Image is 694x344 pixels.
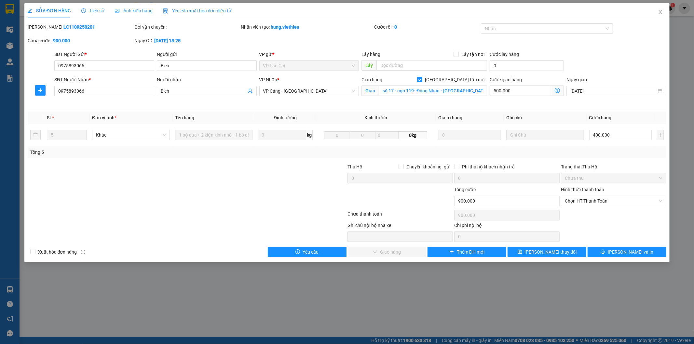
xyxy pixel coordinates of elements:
button: delete [30,130,41,140]
span: SỬA ĐƠN HÀNG [28,8,71,13]
button: plus [657,130,664,140]
span: Giao [361,86,379,96]
div: SĐT Người Nhận [54,76,154,83]
span: Ảnh kiện hàng [115,8,153,13]
span: VP Cảng - Hà Nội [263,86,355,96]
span: Giao hàng [361,77,382,82]
th: Ghi chú [504,112,587,124]
span: close [658,9,663,15]
span: dollar-circle [555,88,560,93]
img: icon [163,8,168,14]
span: Chọn HT Thanh Toán [565,196,662,206]
span: printer [601,249,605,255]
div: Ngày GD: [134,37,240,44]
span: save [518,249,522,255]
button: save[PERSON_NAME] thay đổi [508,247,586,257]
button: checkGiao hàng [348,247,427,257]
span: Cước hàng [589,115,612,120]
span: Thu Hộ [347,164,362,169]
span: Yêu cầu xuất hóa đơn điện tử [163,8,232,13]
span: Tên hàng [175,115,194,120]
span: clock-circle [81,8,86,13]
span: Đơn vị tính [92,115,116,120]
div: Tổng: 5 [30,149,268,156]
span: 0kg [399,131,427,139]
span: Yêu cầu [303,248,319,256]
b: [DATE] 18:25 [154,38,181,43]
input: D [324,131,350,139]
div: Cước rồi : [374,23,480,31]
button: Close [651,3,670,21]
b: 0 [394,24,397,30]
span: exclamation-circle [295,249,300,255]
div: Gói vận chuyển: [134,23,240,31]
input: Ghi Chú [506,130,584,140]
span: Chưa thu [565,173,662,183]
input: 0 [439,130,501,140]
input: Dọc đường [376,60,487,71]
input: Cước giao hàng [490,86,551,96]
span: plus [450,249,454,255]
span: [PERSON_NAME] thay đổi [525,248,577,256]
span: [GEOGRAPHIC_DATA] tận nơi [422,76,487,83]
div: Chưa cước : [28,37,133,44]
span: Chuyển khoản ng. gửi [404,163,453,170]
b: LC1109250201 [63,24,95,30]
input: Ngày giao [570,87,657,95]
input: C [375,131,399,139]
span: Khác [96,130,166,140]
input: Giao tận nơi [379,86,487,96]
span: Giá trị hàng [439,115,463,120]
span: Tổng cước [454,187,476,192]
div: Trạng thái Thu Hộ [561,163,666,170]
button: plusThêm ĐH mới [428,247,506,257]
b: hung.viethieu [271,24,300,30]
input: R [350,131,376,139]
span: user-add [248,88,253,94]
button: plus [35,85,46,96]
span: Lấy hàng [361,52,380,57]
span: Xuất hóa đơn hàng [35,248,80,256]
span: Kích thước [364,115,387,120]
div: Chưa thanh toán [347,210,454,222]
span: plus [35,88,45,93]
span: Lấy tận nơi [459,51,487,58]
div: Người nhận [157,76,257,83]
div: Ghi chú nội bộ nhà xe [347,222,453,232]
label: Cước giao hàng [490,77,522,82]
span: Định lượng [274,115,297,120]
span: SL [47,115,52,120]
span: Lấy [361,60,376,71]
div: Chi phí nội bộ [454,222,560,232]
span: [PERSON_NAME] và In [608,248,653,256]
span: VP Nhận [259,77,278,82]
label: Hình thức thanh toán [561,187,604,192]
div: [PERSON_NAME]: [28,23,133,31]
span: VP Lào Cai [263,61,355,71]
span: picture [115,8,119,13]
div: VP gửi [259,51,359,58]
label: Cước lấy hàng [490,52,519,57]
span: Lịch sử [81,8,104,13]
button: printer[PERSON_NAME] và In [588,247,666,257]
div: Người gửi [157,51,257,58]
span: Phí thu hộ khách nhận trả [459,163,517,170]
label: Ngày giao [566,77,587,82]
input: Cước lấy hàng [490,60,564,71]
span: info-circle [81,250,85,254]
div: Nhân viên tạo: [241,23,373,31]
span: Thêm ĐH mới [457,248,484,256]
b: 900.000 [53,38,70,43]
input: VD: Bàn, Ghế [175,130,253,140]
span: edit [28,8,32,13]
div: SĐT Người Gửi [54,51,154,58]
button: exclamation-circleYêu cầu [268,247,347,257]
span: kg [306,130,313,140]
